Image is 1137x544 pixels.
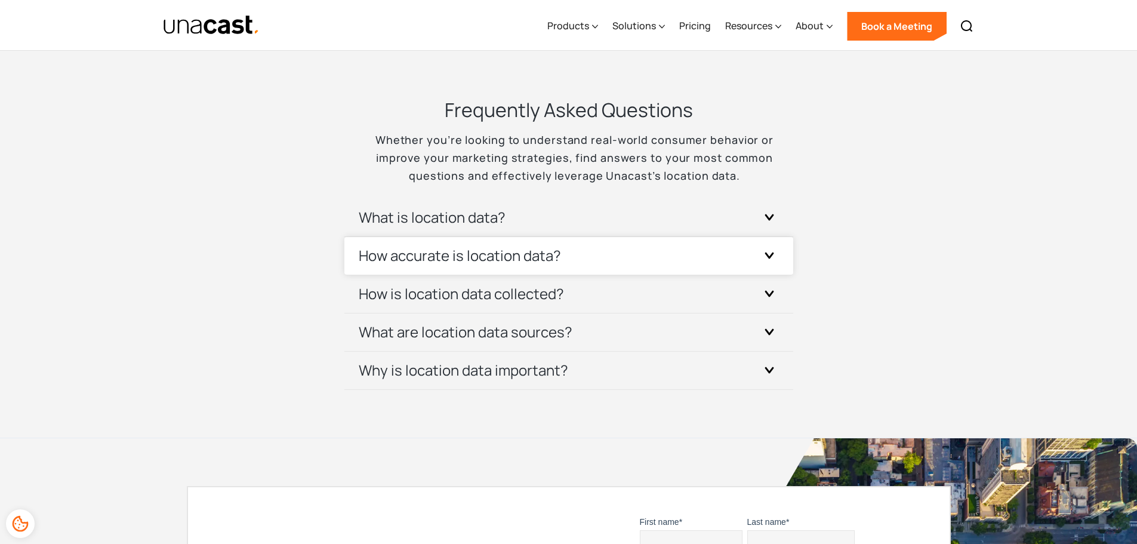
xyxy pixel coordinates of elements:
[359,284,564,303] h3: How is location data collected?
[359,322,572,342] h3: What are location data sources?
[445,97,693,123] h3: Frequently Asked Questions
[847,12,947,41] a: Book a Meeting
[6,509,35,538] div: Cookie Preferences
[679,2,711,51] a: Pricing
[345,131,793,185] p: Whether you’re looking to understand real-world consumer behavior or improve your marketing strat...
[612,19,656,33] div: Solutions
[960,19,974,33] img: Search icon
[725,2,781,51] div: Resources
[359,361,568,380] h3: Why is location data important?
[359,246,561,265] h3: How accurate is location data?
[163,15,260,36] a: home
[547,19,589,33] div: Products
[359,208,506,227] h3: What is location data?
[547,2,598,51] div: Products
[747,517,786,527] span: Last name
[163,15,260,36] img: Unacast text logo
[612,2,665,51] div: Solutions
[796,19,824,33] div: About
[640,517,679,527] span: First name
[796,2,833,51] div: About
[725,19,772,33] div: Resources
